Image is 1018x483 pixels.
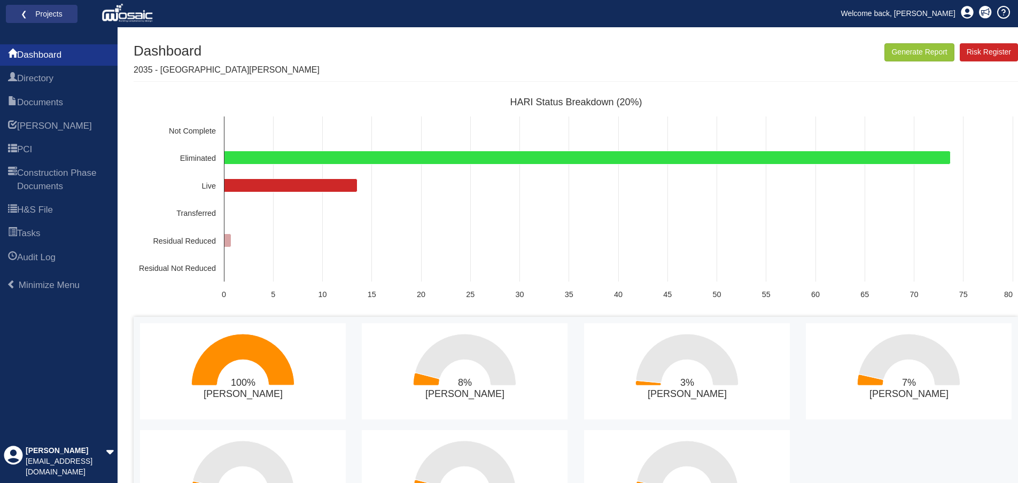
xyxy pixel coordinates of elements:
text: 50 [712,290,721,299]
text: 30 [515,290,524,299]
text: 25 [466,290,475,299]
text: Residual Reduced [153,237,216,245]
svg: 7%​Tara Buet [806,323,1012,419]
div: [PERSON_NAME] [26,446,106,456]
text: 75 [959,290,968,299]
span: Documents [8,97,17,110]
span: HARI [8,120,17,133]
text: 45 [663,290,672,299]
span: H&S File [8,204,17,217]
svg: HARI Status Breakdown (20%) [134,92,1018,306]
div: Profile [4,446,23,478]
span: Tasks [17,227,40,240]
text: Eliminated [180,154,216,162]
span: HARI [17,120,92,133]
span: PCI [8,144,17,157]
span: Tasks [8,228,17,240]
span: Minimize Menu [7,280,16,289]
h1: Dashboard [134,43,320,59]
text: 35 [565,290,573,299]
text: Residual Not Reduced [139,264,216,272]
text: 7% [PERSON_NAME] [869,377,949,400]
text: 20 [417,290,425,299]
a: ❮ Projects [13,7,71,21]
text: 40 [614,290,623,299]
text: HARI Status Breakdown (20%) [510,97,642,107]
span: Construction Phase Documents [17,167,110,193]
button: Generate Report [884,43,954,61]
text: 8% [PERSON_NAME] [425,377,504,400]
text: 100% [PERSON_NAME] [204,377,283,400]
span: Audit Log [8,252,17,264]
span: H&S File [17,204,53,216]
span: Documents [17,96,63,109]
div: [EMAIL_ADDRESS][DOMAIN_NAME] [26,456,106,478]
text: 60 [811,290,820,299]
span: Directory [8,73,17,85]
a: Welcome back, [PERSON_NAME] [833,5,963,21]
iframe: Chat [973,435,1010,475]
svg: 8%​Daniel Wu [362,323,568,419]
span: Construction Phase Documents [8,167,17,193]
span: Dashboard [17,49,61,61]
text: 3% [PERSON_NAME] [647,377,726,400]
text: Not Complete [169,127,216,135]
span: PCI [17,143,32,156]
text: 80 [1004,290,1013,299]
text: 15 [368,290,376,299]
text: 5 [271,290,275,299]
text: 65 [860,290,869,299]
text: Live [202,182,216,190]
span: Audit Log [17,251,56,264]
img: logo_white.png [102,3,156,24]
text: Transferred [176,209,216,217]
text: 55 [762,290,771,299]
svg: 100%​John Harding [140,323,346,419]
span: Dashboard [8,49,17,62]
svg: 3%​Mike Wilkins [584,323,790,419]
a: Risk Register [960,43,1018,61]
text: 0 [222,290,226,299]
p: 2035 - [GEOGRAPHIC_DATA][PERSON_NAME] [134,64,320,76]
text: 70 [910,290,918,299]
text: 10 [318,290,327,299]
span: Directory [17,72,53,85]
span: Minimize Menu [19,280,80,290]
